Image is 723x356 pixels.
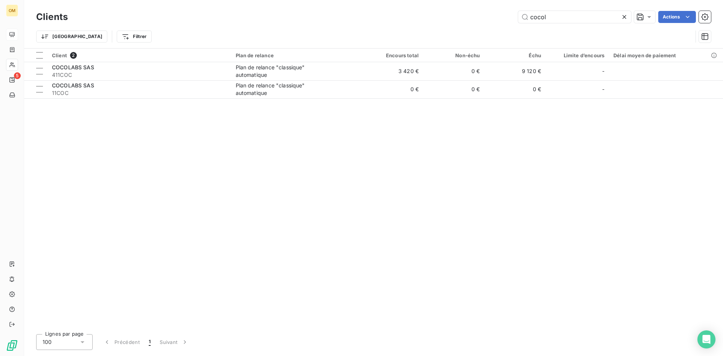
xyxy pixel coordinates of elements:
[52,64,94,70] span: COCOLABS SAS
[52,89,227,97] span: 11COC
[366,52,419,58] div: Encours total
[14,72,21,79] span: 5
[428,52,480,58] div: Non-échu
[52,71,227,79] span: 411COC
[550,52,604,58] div: Limite d’encours
[236,52,358,58] div: Plan de relance
[99,334,144,350] button: Précédent
[602,86,604,93] span: -
[149,338,151,346] span: 1
[697,330,715,348] div: Open Intercom Messenger
[6,339,18,351] img: Logo LeanPay
[144,334,155,350] button: 1
[52,82,94,89] span: COCOLABS SAS
[485,62,546,80] td: 9 120 €
[6,5,18,17] div: OM
[236,82,330,97] div: Plan de relance "classique" automatique
[70,52,77,59] span: 2
[423,62,485,80] td: 0 €
[362,80,423,98] td: 0 €
[36,10,68,24] h3: Clients
[362,62,423,80] td: 3 420 €
[658,11,696,23] button: Actions
[117,31,151,43] button: Filtrer
[613,52,718,58] div: Délai moyen de paiement
[155,334,193,350] button: Suivant
[602,67,604,75] span: -
[43,338,52,346] span: 100
[36,31,107,43] button: [GEOGRAPHIC_DATA]
[489,52,541,58] div: Échu
[423,80,485,98] td: 0 €
[52,52,67,58] span: Client
[518,11,631,23] input: Rechercher
[236,64,330,79] div: Plan de relance "classique" automatique
[485,80,546,98] td: 0 €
